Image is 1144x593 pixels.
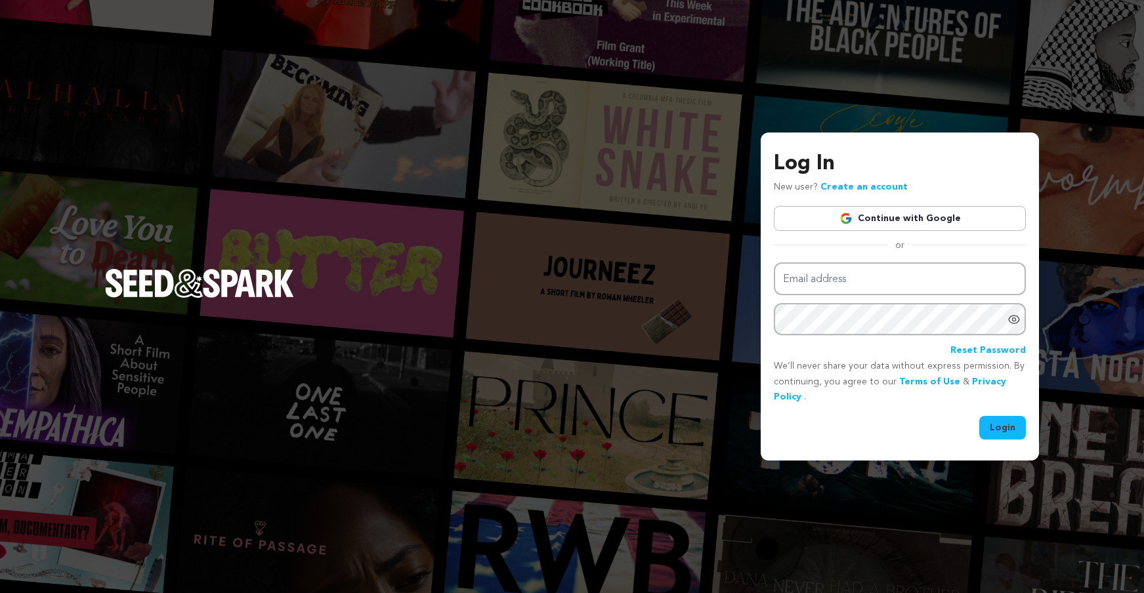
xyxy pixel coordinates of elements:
a: Create an account [820,182,908,192]
a: Seed&Spark Homepage [105,269,294,324]
img: Google logo [839,212,853,225]
a: Show password as plain text. Warning: this will display your password on the screen. [1007,313,1021,326]
h3: Log In [774,148,1026,180]
input: Email address [774,262,1026,296]
span: or [887,239,912,252]
button: Login [979,416,1026,440]
p: We’ll never share your data without express permission. By continuing, you agree to our & . [774,359,1026,405]
a: Reset Password [950,343,1026,359]
p: New user? [774,180,908,195]
a: Continue with Google [774,206,1026,231]
a: Terms of Use [899,377,960,386]
img: Seed&Spark Logo [105,269,294,298]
